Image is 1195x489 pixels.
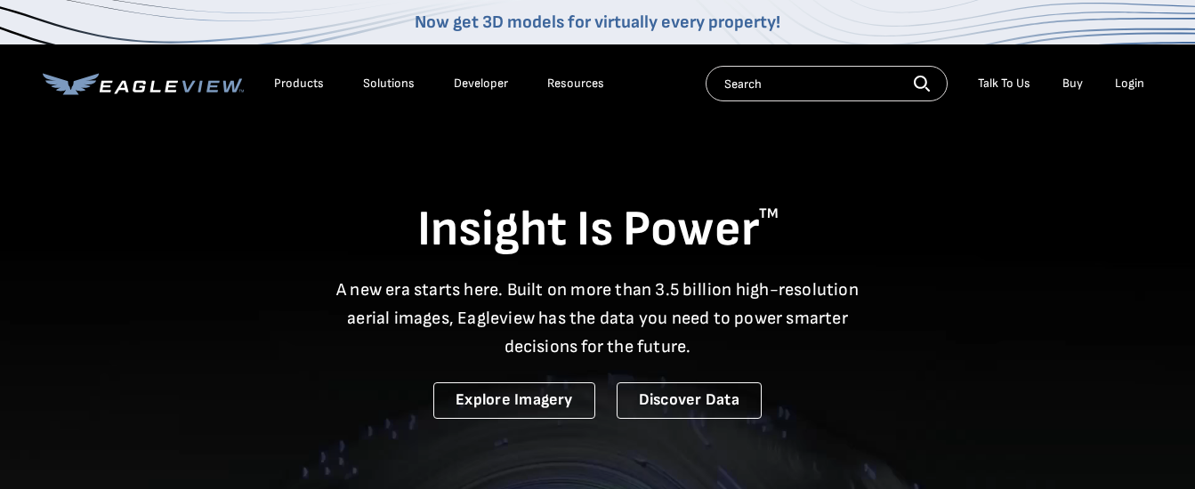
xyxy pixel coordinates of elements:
input: Search [706,66,948,101]
p: A new era starts here. Built on more than 3.5 billion high-resolution aerial images, Eagleview ha... [326,276,870,361]
a: Explore Imagery [433,382,595,419]
a: Discover Data [617,382,762,419]
div: Resources [547,76,604,92]
div: Talk To Us [978,76,1030,92]
a: Buy [1062,76,1083,92]
h1: Insight Is Power [43,199,1153,261]
sup: TM [759,205,779,222]
div: Login [1115,76,1144,92]
a: Developer [454,76,508,92]
a: Now get 3D models for virtually every property! [415,12,780,33]
div: Products [274,76,324,92]
div: Solutions [363,76,415,92]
